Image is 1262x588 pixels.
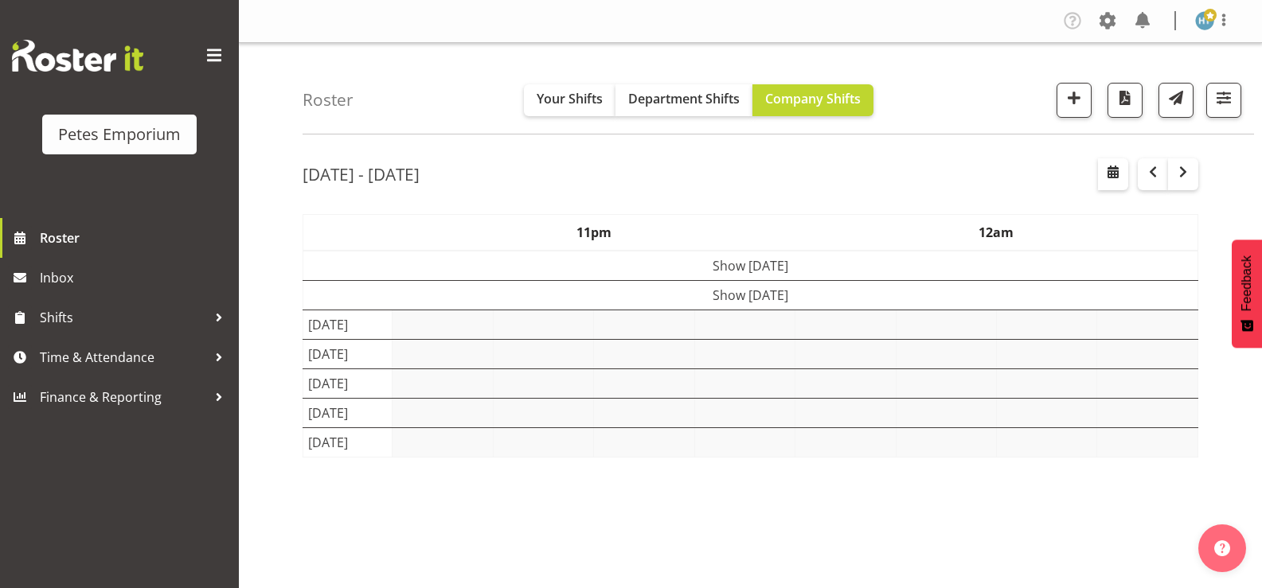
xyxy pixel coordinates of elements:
[1098,158,1128,190] button: Select a specific date within the roster.
[40,385,207,409] span: Finance & Reporting
[303,251,1198,281] td: Show [DATE]
[303,339,393,368] td: [DATE]
[1206,83,1241,118] button: Filter Shifts
[1195,11,1214,30] img: helena-tomlin701.jpg
[1214,540,1230,556] img: help-xxl-2.png
[1057,83,1092,118] button: Add a new shift
[752,84,873,116] button: Company Shifts
[40,226,231,250] span: Roster
[303,398,393,427] td: [DATE]
[303,164,420,185] h2: [DATE] - [DATE]
[628,90,740,107] span: Department Shifts
[393,214,795,251] th: 11pm
[795,214,1198,251] th: 12am
[1158,83,1194,118] button: Send a list of all shifts for the selected filtered period to all rostered employees.
[303,91,354,109] h4: Roster
[1232,239,1262,348] button: Feedback - Show survey
[1240,255,1254,311] span: Feedback
[765,90,861,107] span: Company Shifts
[58,123,181,146] div: Petes Emporium
[40,345,207,369] span: Time & Attendance
[12,40,143,72] img: Rosterit website logo
[303,427,393,457] td: [DATE]
[40,266,231,290] span: Inbox
[303,310,393,339] td: [DATE]
[40,306,207,329] span: Shifts
[303,368,393,398] td: [DATE]
[615,84,752,116] button: Department Shifts
[524,84,615,116] button: Your Shifts
[1108,83,1143,118] button: Download a PDF of the roster according to the set date range.
[537,90,603,107] span: Your Shifts
[303,280,1198,310] td: Show [DATE]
